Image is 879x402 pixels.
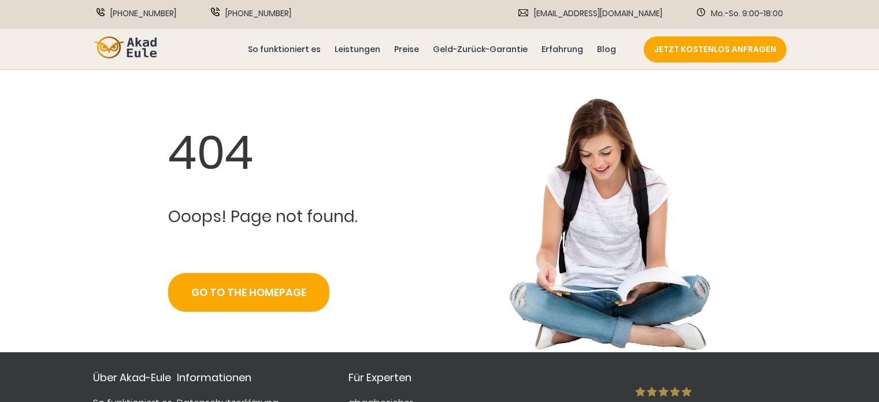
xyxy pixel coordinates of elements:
img: Schedule [697,8,705,16]
span: [PHONE_NUMBER] [225,8,291,20]
div: Über Akad-Eule [93,370,172,385]
a: Phone [PHONE_NUMBER] [97,8,176,20]
span: [EMAIL_ADDRESS][DOMAIN_NAME] [534,8,662,20]
p: Ooops! Page not found. [168,205,357,229]
span: [PHONE_NUMBER] [110,8,176,20]
img: Phone [97,8,105,16]
a: Preise [392,43,421,56]
a: So funktioniert es [246,43,323,56]
span: Mo.-So. 9:00-18:00 [711,8,783,20]
div: 404 [168,118,357,187]
div: Informationen [177,370,343,385]
a: Email [EMAIL_ADDRESS][DOMAIN_NAME] [518,8,662,20]
a: Erfahrung [539,43,585,56]
img: WhatsApp [211,8,220,16]
a: JETZT KOSTENLOS ANFRAGEN [644,36,787,62]
a: Geld-Zurück-Garantie [431,43,530,56]
div: Für Experten [348,370,515,385]
a: Go to the Homepage [168,273,329,312]
a: WhatsApp [PHONE_NUMBER] [211,8,291,20]
a: Blog [595,43,618,56]
a: Leistungen [332,43,383,56]
img: logo [93,36,157,59]
img: Email [518,9,528,16]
